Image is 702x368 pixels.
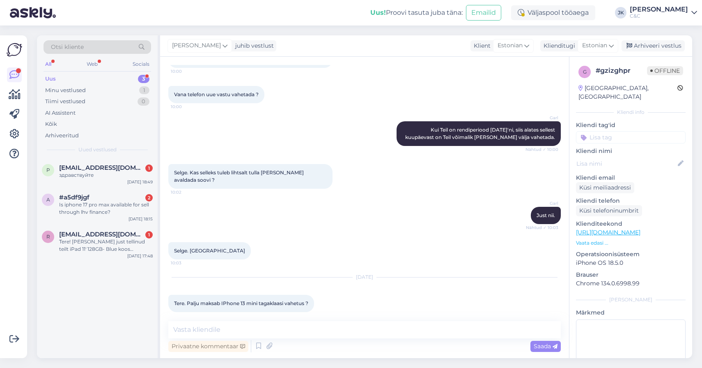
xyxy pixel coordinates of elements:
div: C&C [630,13,688,19]
div: [GEOGRAPHIC_DATA], [GEOGRAPHIC_DATA] [578,84,677,101]
a: [PERSON_NAME]C&C [630,6,697,19]
div: Uus [45,75,56,83]
span: g [583,69,587,75]
div: Tere! [PERSON_NAME] just tellinud teilt iPad 11' 128GB- Blue koos smartdealiga. [PERSON_NAME] end... [59,238,153,253]
span: Vana telefon uue vastu vahetada ? [174,91,259,97]
div: 1 [145,231,153,238]
span: Saada [534,343,557,350]
div: Klient [470,42,491,50]
span: 10:00 [171,104,202,110]
p: Märkmed [576,308,686,317]
div: Minu vestlused [45,86,86,95]
div: [DATE] 18:49 [127,179,153,185]
p: Kliendi tag'id [576,121,686,130]
b: Uus! [370,9,386,16]
span: Selge. Kas selleks tuleb lihtsalt tulla [PERSON_NAME] avaldada soovi ? [174,169,305,183]
div: Arhiveeritud [45,132,79,140]
span: 10:00 [171,68,202,74]
span: Tere. Palju maksab IPhone 13 mini tagaklaasi vahetus ? [174,300,308,306]
p: Operatsioonisüsteem [576,250,686,259]
div: [DATE] 18:15 [128,216,153,222]
div: juhib vestlust [232,42,274,50]
span: a [46,197,50,203]
div: AI Assistent [45,109,76,117]
div: Is iphone 17 pro max available for sell through lhv finance? [59,201,153,216]
div: Klienditugi [540,42,575,50]
div: Väljaspool tööaega [511,5,595,20]
span: Garl [528,200,558,206]
p: Brauser [576,271,686,279]
div: JK [615,7,626,19]
div: Küsi meiliaadressi [576,182,634,193]
div: Küsi telefoninumbrit [576,205,642,216]
span: Garl [528,115,558,121]
p: Kliendi email [576,174,686,182]
div: # gzizghpr [596,66,647,76]
div: [PERSON_NAME] [576,296,686,303]
span: p [46,167,50,173]
p: Kliendi telefon [576,197,686,205]
div: 1 [145,164,153,172]
span: 10:02 [171,189,202,195]
div: Privaatne kommentaar [168,341,248,352]
input: Lisa nimi [576,159,676,168]
span: Estonian [498,41,523,50]
span: 17:33 [171,312,202,319]
span: russipops@icloud.com [59,231,145,238]
div: 1 [139,86,149,95]
div: здравствуйте [59,171,153,179]
a: [URL][DOMAIN_NAME] [576,229,640,236]
span: [PERSON_NAME] [172,41,221,50]
div: All [44,59,53,69]
span: pogrebnaya20011004@gmail.com [59,164,145,171]
div: Tiimi vestlused [45,97,85,106]
div: 2 [145,194,153,201]
div: 0 [138,97,149,106]
div: [PERSON_NAME] [630,6,688,13]
span: Nähtud ✓ 10:03 [526,225,558,231]
p: iPhone OS 18.5.0 [576,259,686,267]
p: Vaata edasi ... [576,239,686,247]
span: Nähtud ✓ 10:00 [525,146,558,153]
span: 10:03 [171,260,202,266]
span: Uued vestlused [78,146,117,153]
span: Otsi kliente [51,43,84,51]
div: Kõik [45,120,57,128]
p: Klienditeekond [576,220,686,228]
span: #a5df9jgf [59,194,89,201]
div: [DATE] [168,273,561,281]
div: Kliendi info [576,109,686,116]
img: Askly Logo [7,42,22,58]
span: Kui Teil on rendiperiood [DATE]'ni, siis alates sellest kuupäevast on Teil võimalik [PERSON_NAME]... [405,127,556,140]
div: 3 [138,75,149,83]
div: Socials [131,59,151,69]
span: r [46,234,50,240]
button: Emailid [466,5,501,21]
span: Offline [647,66,683,75]
input: Lisa tag [576,131,686,143]
span: Just nii. [537,212,555,218]
div: Arhiveeri vestlus [622,40,685,51]
div: Web [85,59,99,69]
p: Kliendi nimi [576,147,686,155]
div: Proovi tasuta juba täna: [370,8,463,18]
span: Estonian [582,41,607,50]
span: Selge. [GEOGRAPHIC_DATA] [174,248,245,254]
div: [DATE] 17:48 [127,253,153,259]
p: Chrome 134.0.6998.99 [576,279,686,288]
